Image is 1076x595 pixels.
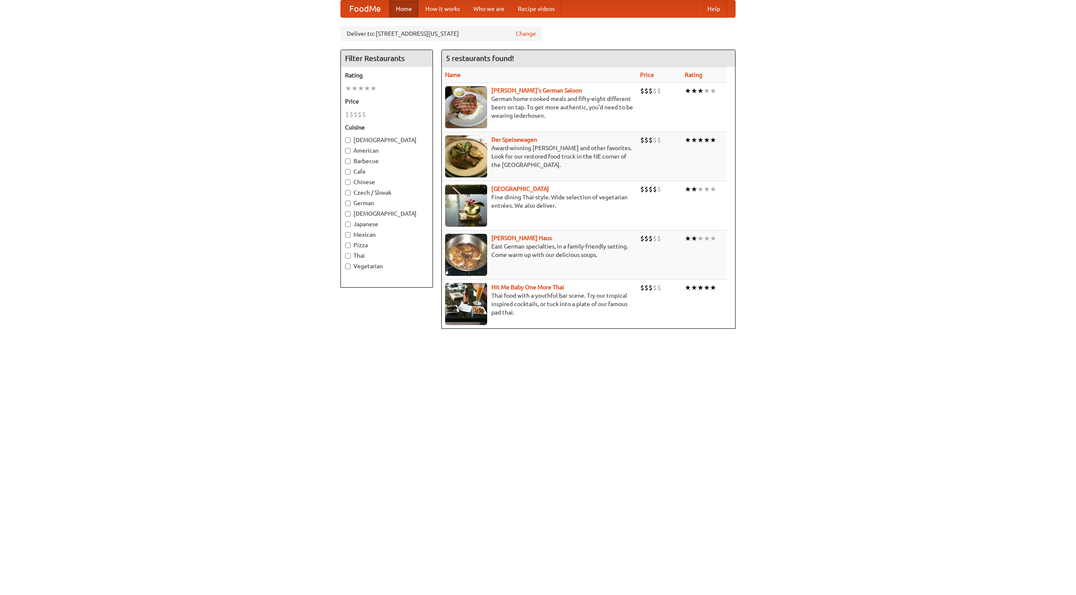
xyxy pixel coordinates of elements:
li: ★ [704,234,710,243]
p: Fine dining Thai-style. Wide selection of vegetarian entrées. We also deliver. [445,193,633,210]
li: ★ [704,283,710,292]
h5: Rating [345,71,428,79]
li: ★ [710,283,716,292]
img: esthers.jpg [445,86,487,128]
a: Home [389,0,419,17]
li: $ [653,86,657,95]
li: ★ [704,185,710,194]
li: ★ [697,283,704,292]
li: $ [653,234,657,243]
li: ★ [697,135,704,145]
label: Japanese [345,220,428,228]
li: ★ [691,135,697,145]
li: ★ [685,185,691,194]
li: $ [653,185,657,194]
li: $ [649,135,653,145]
li: ★ [691,185,697,194]
input: Japanese [345,222,351,227]
label: Czech / Slovak [345,188,428,197]
li: ★ [710,185,716,194]
li: $ [644,185,649,194]
li: ★ [691,86,697,95]
label: American [345,146,428,155]
a: FoodMe [341,0,389,17]
p: Thai food with a youthful bar scene. Try our tropical inspired cocktails, or tuck into a plate of... [445,291,633,317]
h5: Price [345,97,428,106]
input: Thai [345,253,351,259]
li: ★ [697,234,704,243]
li: ★ [685,283,691,292]
input: Chinese [345,180,351,185]
li: ★ [358,84,364,93]
p: German home-cooked meals and fifty-eight different beers on tap. To get more authentic, you'd nee... [445,95,633,120]
label: German [345,199,428,207]
li: $ [358,110,362,119]
a: Recipe videos [511,0,562,17]
li: $ [649,185,653,194]
p: Award-winning [PERSON_NAME] and other favorites. Look for our restored food truck in the NE corne... [445,144,633,169]
input: Cafe [345,169,351,175]
li: ★ [685,86,691,95]
li: ★ [685,234,691,243]
li: $ [653,135,657,145]
li: ★ [697,185,704,194]
li: $ [657,86,661,95]
label: Mexican [345,230,428,239]
a: Help [701,0,727,17]
li: ★ [370,84,377,93]
li: ★ [364,84,370,93]
li: $ [644,86,649,95]
img: babythai.jpg [445,283,487,325]
li: ★ [697,86,704,95]
li: $ [649,283,653,292]
a: Price [640,71,654,78]
li: $ [644,234,649,243]
input: Mexican [345,232,351,238]
a: Who we are [467,0,511,17]
label: Chinese [345,178,428,186]
li: $ [640,185,644,194]
p: East German specialties, in a family-friendly setting. Come warm up with our delicious soups. [445,242,633,259]
li: $ [345,110,349,119]
li: $ [657,234,661,243]
li: $ [640,86,644,95]
input: German [345,201,351,206]
li: $ [657,185,661,194]
a: [PERSON_NAME]'s German Saloon [491,87,582,94]
label: Vegetarian [345,262,428,270]
a: Change [516,29,536,38]
ng-pluralize: 5 restaurants found! [446,54,514,62]
li: $ [657,283,661,292]
li: ★ [351,84,358,93]
li: $ [640,135,644,145]
a: Rating [685,71,702,78]
li: $ [644,283,649,292]
li: $ [653,283,657,292]
a: Der Speisewagen [491,136,537,143]
li: $ [649,234,653,243]
input: Pizza [345,243,351,248]
li: ★ [704,135,710,145]
a: Hit Me Baby One More Thai [491,284,564,291]
input: [DEMOGRAPHIC_DATA] [345,138,351,143]
li: $ [640,234,644,243]
a: Name [445,71,461,78]
img: kohlhaus.jpg [445,234,487,276]
li: ★ [710,234,716,243]
a: [GEOGRAPHIC_DATA] [491,185,549,192]
input: [DEMOGRAPHIC_DATA] [345,211,351,217]
label: Thai [345,251,428,260]
li: $ [362,110,366,119]
a: How it works [419,0,467,17]
a: [PERSON_NAME] Haus [491,235,552,241]
h5: Cuisine [345,123,428,132]
h4: Filter Restaurants [341,50,433,67]
li: $ [649,86,653,95]
img: speisewagen.jpg [445,135,487,177]
label: Cafe [345,167,428,176]
li: $ [349,110,353,119]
